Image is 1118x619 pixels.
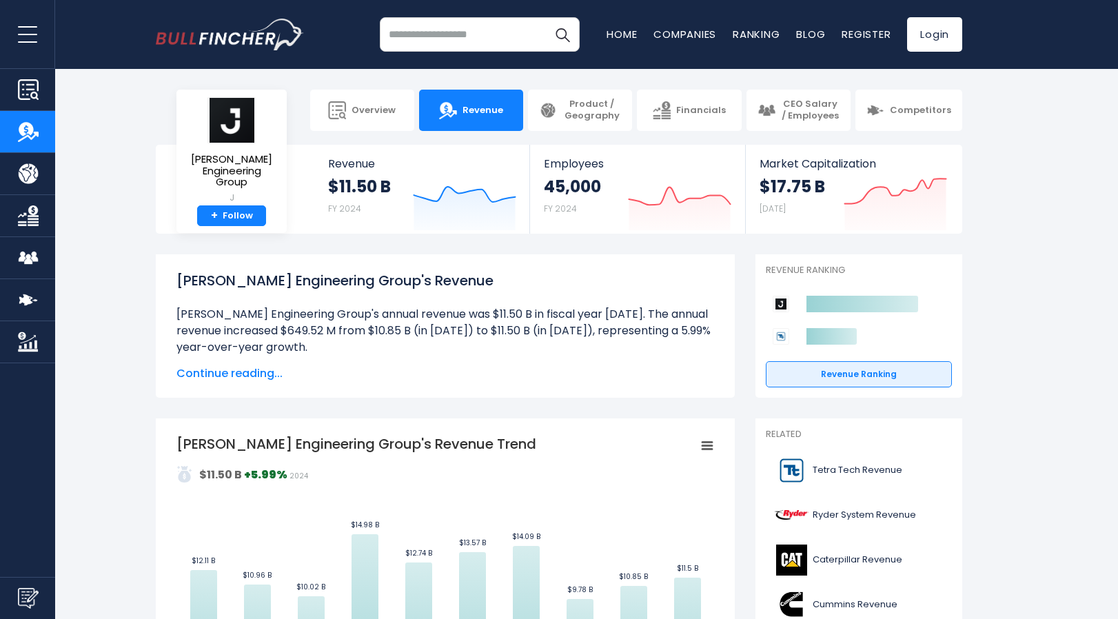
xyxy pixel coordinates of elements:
[890,105,951,116] span: Competitors
[907,17,962,52] a: Login
[176,270,714,291] h1: [PERSON_NAME] Engineering Group's Revenue
[544,157,731,170] span: Employees
[419,90,523,131] a: Revenue
[463,105,503,116] span: Revenue
[352,105,396,116] span: Overview
[760,157,947,170] span: Market Capitalization
[512,531,540,542] text: $14.09 B
[176,306,714,356] li: [PERSON_NAME] Engineering Group's annual revenue was $11.50 B in fiscal year [DATE]. The annual r...
[192,556,215,566] text: $12.11 B
[530,145,744,234] a: Employees 45,000 FY 2024
[746,90,851,131] a: CEO Salary / Employees
[766,496,952,534] a: Ryder System Revenue
[774,500,809,531] img: R logo
[328,203,361,214] small: FY 2024
[156,19,304,50] a: Go to homepage
[766,451,952,489] a: Tetra Tech Revenue
[842,27,891,41] a: Register
[766,361,952,387] a: Revenue Ranking
[544,176,601,197] strong: 45,000
[766,265,952,276] p: Revenue Ranking
[619,571,648,582] text: $10.85 B
[677,563,698,574] text: $11.5 B
[653,27,716,41] a: Companies
[773,296,789,312] img: Jacobs Engineering Group competitors logo
[567,585,593,595] text: $9.78 B
[528,90,632,131] a: Product / Geography
[156,19,304,50] img: bullfincher logo
[176,365,714,382] span: Continue reading...
[562,99,621,122] span: Product / Geography
[328,176,391,197] strong: $11.50 B
[545,17,580,52] button: Search
[296,582,325,592] text: $10.02 B
[328,157,516,170] span: Revenue
[766,541,952,579] a: Caterpillar Revenue
[197,205,266,227] a: +Follow
[405,548,432,558] text: $12.74 B
[766,429,952,440] p: Related
[544,203,577,214] small: FY 2024
[796,27,825,41] a: Blog
[176,466,193,483] img: addasd
[781,99,840,122] span: CEO Salary / Employees
[244,467,287,483] strong: +5.99%
[637,90,741,131] a: Financials
[746,145,961,234] a: Market Capitalization $17.75 B [DATE]
[176,434,536,454] tspan: [PERSON_NAME] Engineering Group's Revenue Trend
[187,154,276,188] span: [PERSON_NAME] Engineering Group
[310,90,414,131] a: Overview
[773,328,789,345] img: Tetra Tech competitors logo
[760,176,825,197] strong: $17.75 B
[243,570,272,580] text: $10.96 B
[289,471,308,481] span: 2024
[187,97,276,205] a: [PERSON_NAME] Engineering Group J
[733,27,780,41] a: Ranking
[351,520,379,530] text: $14.98 B
[459,538,486,548] text: $13.57 B
[607,27,637,41] a: Home
[760,203,786,214] small: [DATE]
[774,455,809,486] img: TTEK logo
[211,210,218,222] strong: +
[199,467,242,483] strong: $11.50 B
[855,90,962,131] a: Competitors
[774,545,809,576] img: CAT logo
[187,192,276,204] small: J
[676,105,726,116] span: Financials
[314,145,530,234] a: Revenue $11.50 B FY 2024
